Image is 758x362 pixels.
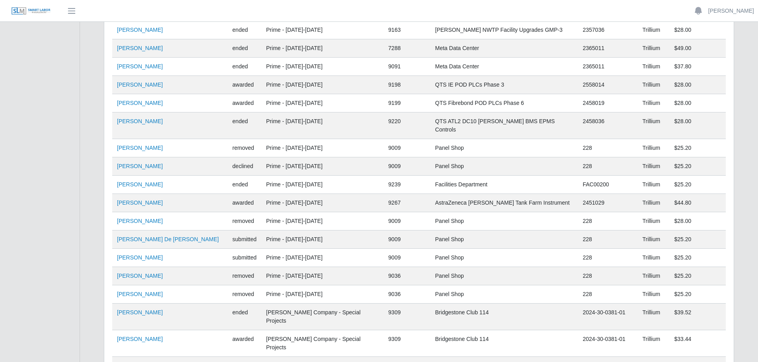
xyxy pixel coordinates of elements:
[228,58,261,76] td: ended
[117,27,163,33] a: [PERSON_NAME]
[638,76,670,94] td: Trillium
[117,181,163,188] a: [PERSON_NAME]
[578,157,637,176] td: 228
[431,21,578,39] td: [PERSON_NAME] NWTP Facility Upgrades GMP-3
[228,285,261,304] td: removed
[670,39,726,58] td: $49.00
[638,230,670,249] td: Trillium
[431,330,578,357] td: Bridgestone Club 114
[638,330,670,357] td: Trillium
[384,112,431,139] td: 9220
[431,139,578,157] td: Panel Shop
[578,94,637,112] td: 2458019
[384,39,431,58] td: 7288
[638,212,670,230] td: Trillium
[431,176,578,194] td: Facilities Department
[638,112,670,139] td: Trillium
[638,157,670,176] td: Trillium
[431,157,578,176] td: Panel Shop
[670,94,726,112] td: $28.00
[117,273,163,279] a: [PERSON_NAME]
[638,194,670,212] td: Trillium
[578,304,637,330] td: 2024-30-0381-01
[670,249,726,267] td: $25.20
[670,21,726,39] td: $28.00
[117,100,163,106] a: [PERSON_NAME]
[670,112,726,139] td: $28.00
[431,267,578,285] td: Panel Shop
[578,212,637,230] td: 228
[228,194,261,212] td: awarded
[431,304,578,330] td: Bridgestone Club 114
[117,291,163,297] a: [PERSON_NAME]
[578,76,637,94] td: 2558014
[670,212,726,230] td: $28.00
[117,118,163,124] a: [PERSON_NAME]
[708,7,754,15] a: [PERSON_NAME]
[228,21,261,39] td: ended
[578,139,637,157] td: 228
[384,157,431,176] td: 9009
[384,139,431,157] td: 9009
[431,194,578,212] td: AstraZeneca [PERSON_NAME] Tank Farm Instrument
[670,176,726,194] td: $25.20
[117,254,163,261] a: [PERSON_NAME]
[578,39,637,58] td: 2365011
[228,267,261,285] td: removed
[11,7,51,15] img: SLM Logo
[228,249,261,267] td: submitted
[228,39,261,58] td: ended
[431,249,578,267] td: Panel Shop
[670,267,726,285] td: $25.20
[228,76,261,94] td: awarded
[670,304,726,330] td: $39.52
[261,304,384,330] td: [PERSON_NAME] Company - Special Projects
[578,176,637,194] td: FAC00200
[261,21,384,39] td: Prime - [DATE]-[DATE]
[670,285,726,304] td: $25.20
[384,58,431,76] td: 9091
[670,58,726,76] td: $37.80
[384,330,431,357] td: 9309
[228,139,261,157] td: removed
[638,21,670,39] td: Trillium
[638,267,670,285] td: Trillium
[228,230,261,249] td: submitted
[261,267,384,285] td: Prime - [DATE]-[DATE]
[117,236,219,242] a: [PERSON_NAME] De [PERSON_NAME]
[638,249,670,267] td: Trillium
[578,21,637,39] td: 2357036
[384,76,431,94] td: 9198
[578,112,637,139] td: 2458036
[228,304,261,330] td: ended
[670,330,726,357] td: $33.44
[228,112,261,139] td: ended
[638,304,670,330] td: Trillium
[117,309,163,316] a: [PERSON_NAME]
[670,157,726,176] td: $25.20
[638,94,670,112] td: Trillium
[261,230,384,249] td: Prime - [DATE]-[DATE]
[117,218,163,224] a: [PERSON_NAME]
[228,330,261,357] td: awarded
[578,230,637,249] td: 228
[384,212,431,230] td: 9009
[261,194,384,212] td: Prime - [DATE]-[DATE]
[228,212,261,230] td: removed
[117,45,163,51] a: [PERSON_NAME]
[261,176,384,194] td: Prime - [DATE]-[DATE]
[578,194,637,212] td: 2451029
[117,336,163,342] a: [PERSON_NAME]
[578,285,637,304] td: 228
[670,76,726,94] td: $28.00
[431,76,578,94] td: QTS IE POD PLCs Phase 3
[638,58,670,76] td: Trillium
[578,330,637,357] td: 2024-30-0381-01
[261,212,384,230] td: Prime - [DATE]-[DATE]
[384,230,431,249] td: 9009
[431,112,578,139] td: QTS ATL2 DC10 [PERSON_NAME] BMS EPMS Controls
[638,285,670,304] td: Trillium
[261,330,384,357] td: [PERSON_NAME] Company - Special Projects
[261,94,384,112] td: Prime - [DATE]-[DATE]
[261,58,384,76] td: Prime - [DATE]-[DATE]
